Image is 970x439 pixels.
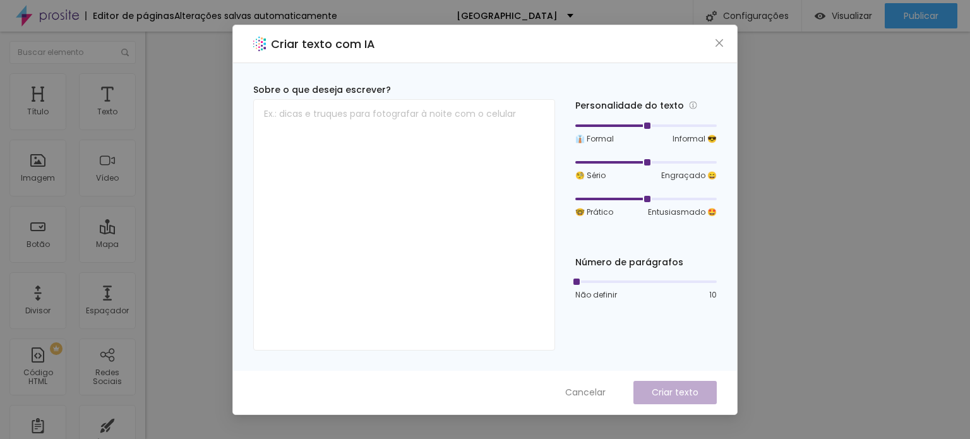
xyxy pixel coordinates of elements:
[575,289,617,301] span: Não definir
[575,170,606,181] span: 🧐 Sério
[904,11,938,21] span: Publicar
[82,368,132,387] div: Redes Sociais
[713,36,726,49] button: Close
[885,3,957,28] button: Publicar
[25,306,51,315] div: Divisor
[673,133,717,145] span: Informal 😎
[457,11,558,20] p: [GEOGRAPHIC_DATA]
[174,11,337,20] div: Alterações salvas automaticamente
[648,207,717,218] span: Entusiasmado 🤩
[565,386,606,399] span: Cancelar
[97,107,117,116] div: Texto
[253,83,555,97] div: Sobre o que deseja escrever?
[21,174,55,183] div: Imagem
[575,256,717,269] div: Número de parágrafos
[706,11,717,21] img: Icone
[27,240,50,249] div: Botão
[13,368,63,387] div: Código HTML
[86,306,129,315] div: Espaçador
[815,11,825,21] img: view-1.svg
[121,49,129,56] img: Icone
[575,207,613,218] span: 🤓 Prático
[145,32,970,439] iframe: Editor
[96,174,119,183] div: Vídeo
[661,170,717,181] span: Engraçado 😄
[633,381,717,404] button: Criar texto
[85,11,174,20] div: Editor de páginas
[96,240,119,249] div: Mapa
[271,35,375,52] h2: Criar texto com IA
[802,3,885,28] button: Visualizar
[575,99,717,113] div: Personalidade do texto
[832,11,872,21] span: Visualizar
[575,133,614,145] span: 👔 Formal
[27,107,49,116] div: Título
[553,381,618,404] button: Cancelar
[9,41,136,64] input: Buscar elemento
[714,38,724,48] span: close
[709,289,717,301] span: 10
